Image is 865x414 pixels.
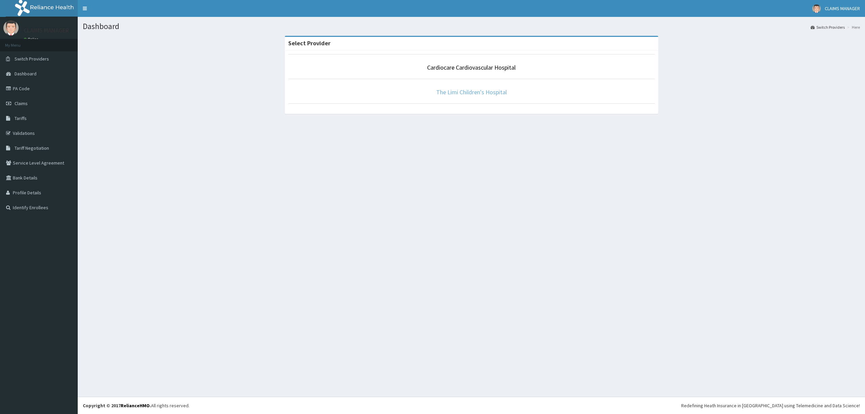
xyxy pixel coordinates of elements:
li: Here [845,24,860,30]
div: Redefining Heath Insurance in [GEOGRAPHIC_DATA] using Telemedicine and Data Science! [681,402,860,409]
a: Online [24,37,40,42]
a: Cardiocare Cardiovascular Hospital [427,64,516,71]
a: RelianceHMO [121,403,150,409]
span: Dashboard [15,71,36,77]
p: CLAIMS MANAGER [24,27,69,33]
strong: Copyright © 2017 . [83,403,151,409]
span: Switch Providers [15,56,49,62]
strong: Select Provider [288,39,330,47]
span: CLAIMS MANAGER [825,5,860,11]
h1: Dashboard [83,22,860,31]
img: User Image [812,4,821,13]
img: User Image [3,20,19,35]
footer: All rights reserved. [78,397,865,414]
span: Claims [15,100,28,106]
span: Tariff Negotiation [15,145,49,151]
a: Switch Providers [811,24,845,30]
a: The Limi Children's Hospital [436,88,507,96]
span: Tariffs [15,115,27,121]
